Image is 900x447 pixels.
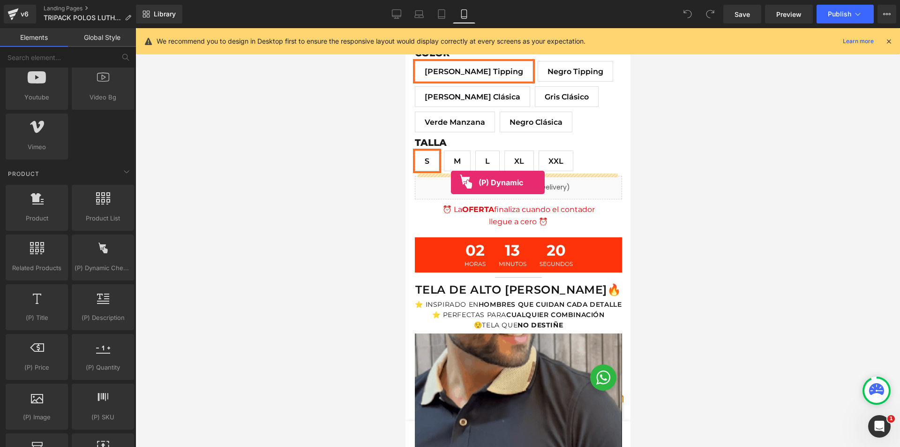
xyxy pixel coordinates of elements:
span: Related Products [8,263,65,273]
h1: TELA QUE [9,293,217,301]
span: (P) Price [8,363,65,372]
span: (P) Description [75,313,131,323]
span: 20 [134,215,167,233]
a: New Library [136,5,182,23]
span: MINUTOS [93,233,121,239]
span: Publish [828,10,851,18]
span: (P) Quantity [75,363,131,372]
span: ⏰ La finaliza cuando el contador llegue a cero ⏰ [37,177,189,198]
h1: ⭐ PERFECTAS PARA [9,282,217,291]
span: SEGUNDOS [134,233,167,239]
span: (P) Title [8,313,65,323]
span: 😌 [68,293,77,301]
span: Product List [75,213,131,223]
span: M [48,123,55,143]
span: Video Bg [75,92,131,102]
a: v6 [4,5,36,23]
span: Youtube [8,92,65,102]
span: HORAS [59,233,80,239]
span: XL [109,123,119,143]
a: Laptop [408,5,430,23]
span: (P) Dynamic Checkout Button [75,263,131,273]
span: (P) SKU [75,412,131,422]
label: COLOR [9,19,217,33]
span: 13 [93,215,121,233]
span: Product [7,169,40,178]
a: Global Style [68,28,136,47]
span: 1 [887,415,895,423]
strong: CUALQUIER COMBINACIÓN [101,282,199,291]
span: [PERSON_NAME] Clásica [19,59,115,78]
span: Library [154,10,176,18]
span: 02 [59,215,80,233]
p: We recommend you to design in Desktop first to ensure the responsive layout would display correct... [157,36,585,46]
a: Preview [765,5,813,23]
b: TELA DE ALTO [PERSON_NAME]🔥 [10,255,216,268]
span: Vimeo [8,142,65,152]
span: [PERSON_NAME] Tipping [19,33,118,53]
button: Publish [817,5,874,23]
span: (P) Image [8,412,65,422]
div: v6 [19,8,30,20]
h1: ⭐ INSPIRADO EN [9,272,217,280]
span: Product [8,213,65,223]
span: Preview [776,9,802,19]
span: Gris Clásico [139,59,183,78]
a: Tablet [430,5,453,23]
a: Learn more [839,36,877,47]
span: Save [735,9,750,19]
span: XXL [143,123,158,143]
span: Verde Manzana [19,84,80,104]
button: Undo [678,5,697,23]
a: Mobile [453,5,475,23]
span: TRIPACK POLOS LUTHIER [44,14,121,22]
span: NO DESTIÑE [112,293,157,301]
span: S [19,123,24,143]
iframe: Intercom live chat [868,415,891,438]
label: TALLA [9,109,217,122]
a: Desktop [385,5,408,23]
span: OFERTA [57,177,89,186]
strong: HOMBRES QUE CUIDAN CADA DETALLE [73,272,217,280]
a: Landing Pages [44,5,139,12]
span: Negro Clásica [104,84,157,104]
button: Redo [701,5,720,23]
span: L [80,123,84,143]
span: Negro Tipping [142,33,198,53]
button: More [877,5,896,23]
